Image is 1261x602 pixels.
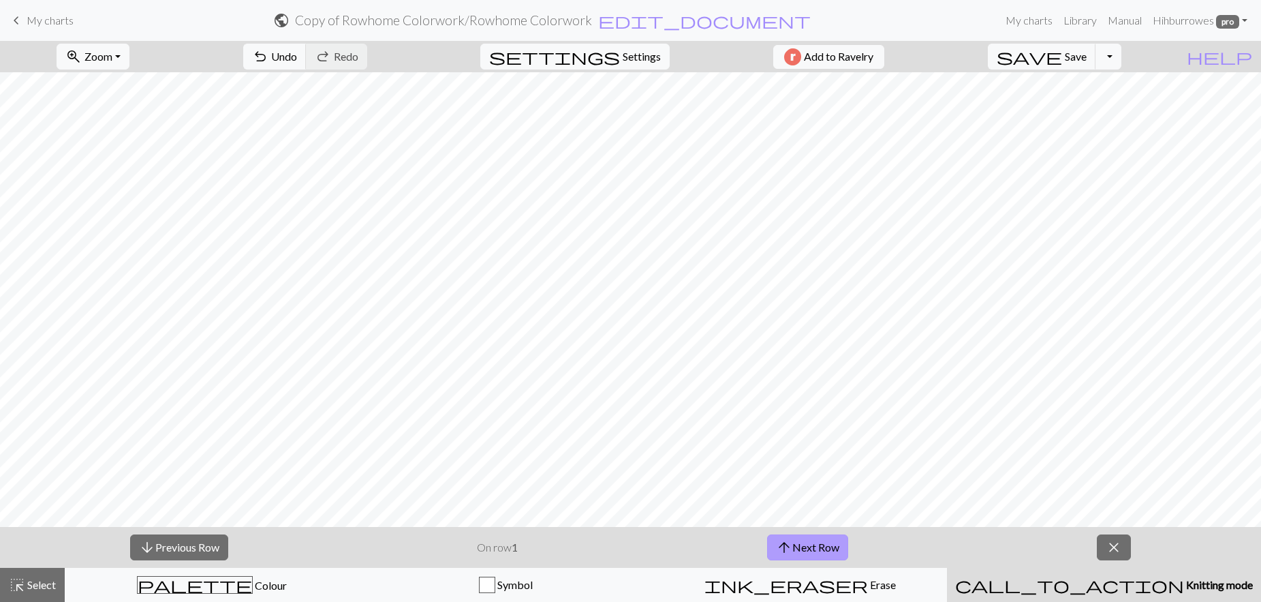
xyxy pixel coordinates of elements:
[804,48,873,65] span: Add to Ravelry
[1187,47,1252,66] span: help
[359,568,653,602] button: Symbol
[252,47,268,66] span: undo
[1065,50,1087,63] span: Save
[1216,15,1239,29] span: pro
[130,535,228,560] button: Previous Row
[784,48,801,65] img: Ravelry
[27,14,74,27] span: My charts
[480,44,670,70] button: SettingsSettings
[955,575,1184,595] span: call_to_action
[1102,7,1147,34] a: Manual
[243,44,307,70] button: Undo
[65,47,82,66] span: zoom_in
[138,575,252,595] span: palette
[57,44,129,70] button: Zoom
[653,568,947,602] button: Erase
[1147,7,1253,34] a: Hihburrowes pro
[477,539,518,556] p: On row
[512,541,518,554] strong: 1
[868,578,896,591] span: Erase
[253,579,287,592] span: Colour
[84,50,112,63] span: Zoom
[8,9,74,32] a: My charts
[623,48,661,65] span: Settings
[9,575,25,595] span: highlight_alt
[1000,7,1058,34] a: My charts
[767,535,848,560] button: Next Row
[65,568,359,602] button: Colour
[776,538,792,557] span: arrow_upward
[773,45,884,69] button: Add to Ravelry
[1058,7,1102,34] a: Library
[273,11,290,30] span: public
[139,538,155,557] span: arrow_downward
[25,578,56,591] span: Select
[947,568,1261,602] button: Knitting mode
[1106,538,1122,557] span: close
[295,12,592,28] h2: Copy of Rowhome Colorwork / Rowhome Colorwork
[598,11,811,30] span: edit_document
[489,47,620,66] span: settings
[495,578,533,591] span: Symbol
[8,11,25,30] span: keyboard_arrow_left
[704,575,868,595] span: ink_eraser
[997,47,1062,66] span: save
[1184,578,1253,591] span: Knitting mode
[988,44,1096,70] button: Save
[489,48,620,65] i: Settings
[271,50,297,63] span: Undo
